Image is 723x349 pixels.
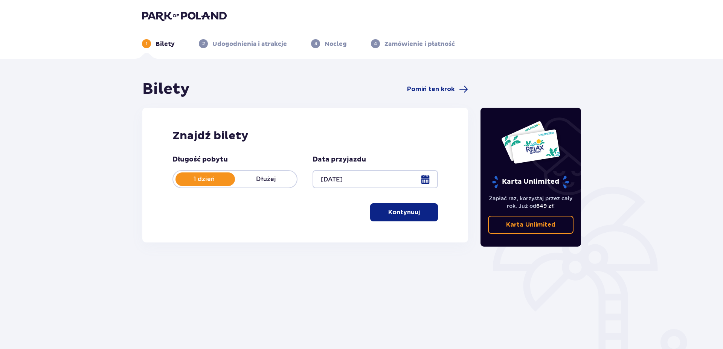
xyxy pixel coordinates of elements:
img: Park of Poland logo [142,11,227,21]
p: Długość pobytu [172,155,228,164]
p: Dłużej [235,175,297,183]
h2: Znajdź bilety [172,129,438,143]
a: Pomiń ten krok [407,85,468,94]
h1: Bilety [142,80,190,99]
a: Karta Unlimited [488,216,574,234]
p: Udogodnienia i atrakcje [212,40,287,48]
p: Zapłać raz, korzystaj przez cały rok. Już od ! [488,195,574,210]
div: 1Bilety [142,39,175,48]
p: Kontynuuj [388,208,420,216]
p: Karta Unlimited [506,221,555,229]
p: Nocleg [325,40,347,48]
p: Bilety [156,40,175,48]
span: 649 zł [536,203,553,209]
img: Dwie karty całoroczne do Suntago z napisem 'UNLIMITED RELAX', na białym tle z tropikalnymi liśćmi... [501,120,561,164]
p: Data przyjazdu [313,155,366,164]
div: 3Nocleg [311,39,347,48]
p: 4 [374,40,377,47]
p: 3 [314,40,317,47]
p: 1 [146,40,148,47]
span: Pomiń ten krok [407,85,455,93]
div: 4Zamówienie i płatność [371,39,455,48]
p: 2 [202,40,205,47]
p: Zamówienie i płatność [384,40,455,48]
p: Karta Unlimited [491,175,570,189]
button: Kontynuuj [370,203,438,221]
div: 2Udogodnienia i atrakcje [199,39,287,48]
p: 1 dzień [173,175,235,183]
